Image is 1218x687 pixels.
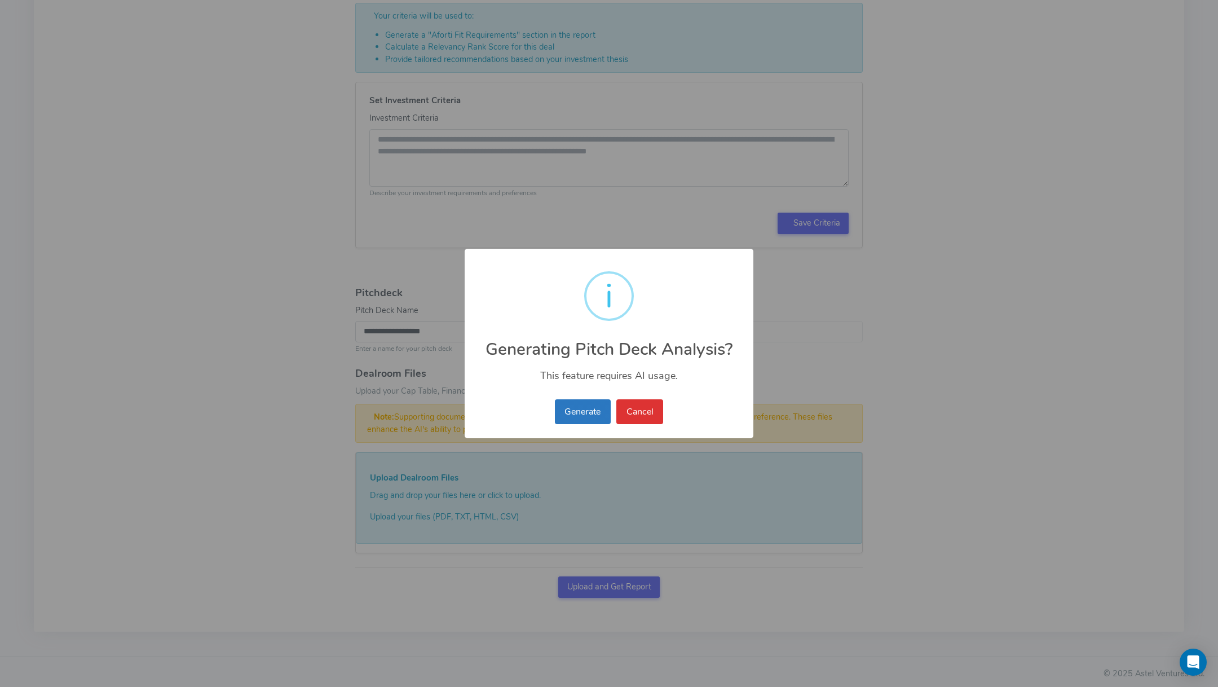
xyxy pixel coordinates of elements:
button: Cancel [616,399,663,424]
div: Open Intercom Messenger [1180,649,1207,676]
div: This feature requires AI usage. [465,359,753,385]
button: Generate [555,399,611,424]
div: i [605,274,613,319]
h2: Generating Pitch Deck Analysis? [465,327,753,359]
